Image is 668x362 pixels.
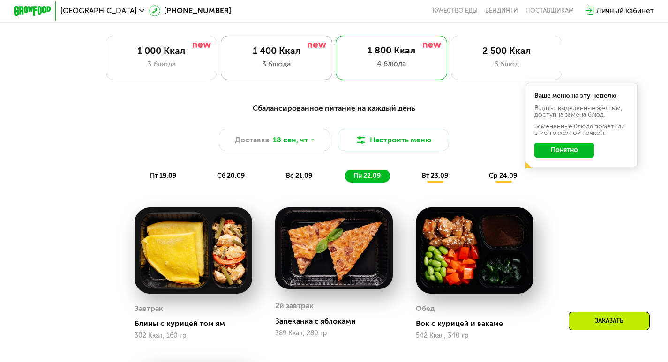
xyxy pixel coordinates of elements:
div: Вок с курицей и вакаме [416,319,541,328]
button: Настроить меню [338,129,449,151]
a: [PHONE_NUMBER] [149,5,231,16]
div: 1 400 Ккал [231,45,323,57]
span: 18 сен, чт [273,134,308,146]
div: 4 блюда [345,58,438,69]
div: 1 800 Ккал [345,45,438,56]
div: Запеканка с яблоками [275,317,400,326]
div: 389 Ккал, 280 гр [275,330,393,337]
a: Вендинги [485,7,518,15]
span: сб 20.09 [217,172,245,180]
span: ср 24.09 [489,172,517,180]
span: [GEOGRAPHIC_DATA] [60,7,137,15]
a: Качество еды [433,7,478,15]
div: Сбалансированное питание на каждый день [60,103,609,114]
div: Ваше меню на эту неделю [534,93,629,99]
span: пт 19.09 [150,172,176,180]
div: Заказать [569,312,650,330]
span: вт 23.09 [422,172,448,180]
div: Блины с курицей том ям [135,319,260,328]
div: 1 000 Ккал [115,45,207,57]
div: 302 Ккал, 160 гр [135,332,252,340]
div: Заменённые блюда пометили в меню жёлтой точкой. [534,123,629,136]
div: В даты, выделенные желтым, доступна замена блюд. [534,105,629,118]
div: 2й завтрак [275,299,314,313]
span: Доставка: [235,134,271,146]
div: 2 500 Ккал [461,45,553,57]
div: Завтрак [135,302,163,316]
div: 3 блюда [115,59,207,70]
div: Обед [416,302,435,316]
span: вс 21.09 [286,172,312,180]
button: Понятно [534,143,594,158]
div: Личный кабинет [596,5,654,16]
div: 542 Ккал, 340 гр [416,332,533,340]
div: поставщикам [525,7,574,15]
div: 3 блюда [231,59,323,70]
span: пн 22.09 [353,172,381,180]
div: 6 блюд [461,59,553,70]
